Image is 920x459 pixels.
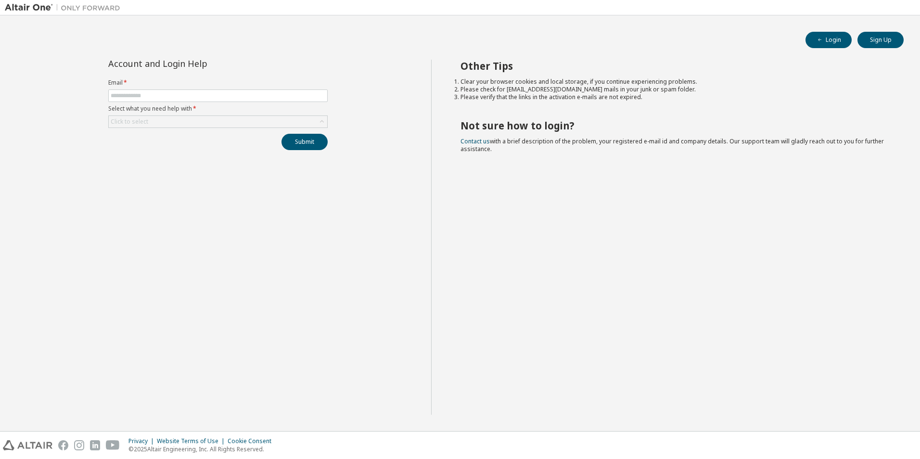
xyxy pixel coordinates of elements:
img: linkedin.svg [90,440,100,450]
li: Please verify that the links in the activation e-mails are not expired. [460,93,887,101]
label: Select what you need help with [108,105,328,113]
span: with a brief description of the problem, your registered e-mail id and company details. Our suppo... [460,137,884,153]
img: altair_logo.svg [3,440,52,450]
img: youtube.svg [106,440,120,450]
div: Cookie Consent [228,437,277,445]
p: © 2025 Altair Engineering, Inc. All Rights Reserved. [128,445,277,453]
div: Click to select [109,116,327,127]
button: Submit [281,134,328,150]
div: Privacy [128,437,157,445]
div: Account and Login Help [108,60,284,67]
h2: Not sure how to login? [460,119,887,132]
label: Email [108,79,328,87]
img: instagram.svg [74,440,84,450]
div: Click to select [111,118,148,126]
li: Please check for [EMAIL_ADDRESS][DOMAIN_NAME] mails in your junk or spam folder. [460,86,887,93]
div: Website Terms of Use [157,437,228,445]
img: Altair One [5,3,125,13]
button: Sign Up [857,32,904,48]
a: Contact us [460,137,490,145]
li: Clear your browser cookies and local storage, if you continue experiencing problems. [460,78,887,86]
button: Login [805,32,852,48]
img: facebook.svg [58,440,68,450]
h2: Other Tips [460,60,887,72]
